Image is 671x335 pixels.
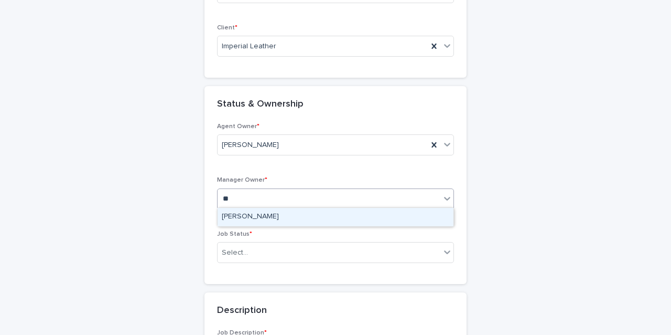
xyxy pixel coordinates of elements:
[217,177,267,183] span: Manager Owner
[217,99,304,110] h2: Status & Ownership
[222,41,276,52] span: Imperial Leather
[217,123,259,130] span: Agent Owner
[217,305,267,317] h2: Description
[217,25,237,31] span: Client
[222,247,248,258] div: Select...
[222,140,279,151] span: [PERSON_NAME]
[218,208,453,226] div: Sally Zack
[217,231,252,237] span: Job Status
